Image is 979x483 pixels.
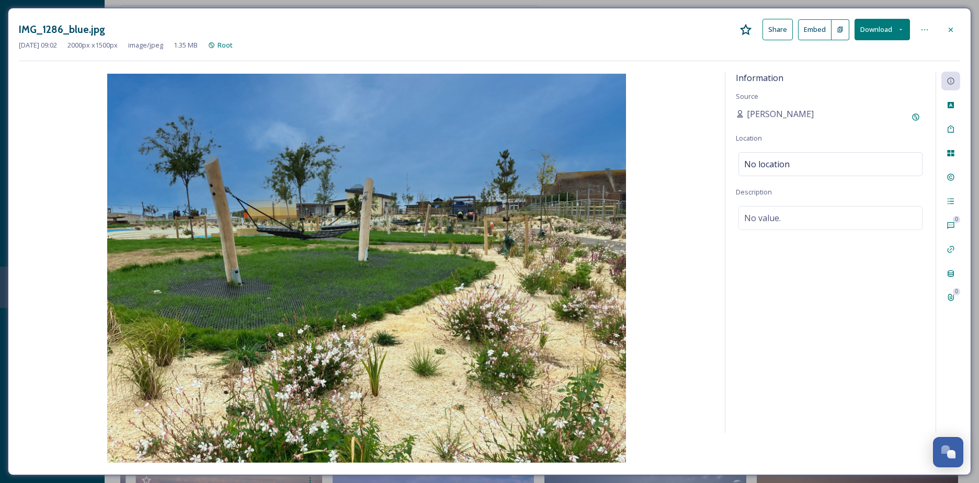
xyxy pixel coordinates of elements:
[736,91,758,101] span: Source
[19,40,57,50] span: [DATE] 09:02
[218,40,233,50] span: Root
[19,74,714,463] img: IMG_1286_blue.jpg
[128,40,163,50] span: image/jpeg
[67,40,118,50] span: 2000 px x 1500 px
[747,108,814,120] span: [PERSON_NAME]
[933,437,963,467] button: Open Chat
[736,187,772,197] span: Description
[736,133,762,143] span: Location
[744,158,790,170] span: No location
[174,40,198,50] span: 1.35 MB
[762,19,793,40] button: Share
[798,19,832,40] button: Embed
[744,212,781,224] span: No value.
[855,19,910,40] button: Download
[953,288,960,295] div: 0
[953,216,960,223] div: 0
[19,22,105,37] h3: IMG_1286_blue.jpg
[736,72,783,84] span: Information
